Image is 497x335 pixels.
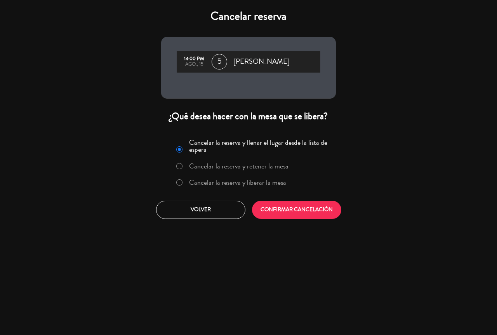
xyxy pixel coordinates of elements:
[189,163,288,170] label: Cancelar la reserva y retener la mesa
[189,139,331,153] label: Cancelar la reserva y llenar el lugar desde la lista de espera
[181,62,208,67] div: ago., 15
[161,110,336,122] div: ¿Qué desea hacer con la mesa que se libera?
[252,201,341,219] button: CONFIRMAR CANCELACIÓN
[233,56,290,68] span: [PERSON_NAME]
[212,54,227,69] span: 5
[189,179,286,186] label: Cancelar la reserva y liberar la mesa
[156,201,245,219] button: Volver
[181,56,208,62] div: 14:00 PM
[161,9,336,23] h4: Cancelar reserva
